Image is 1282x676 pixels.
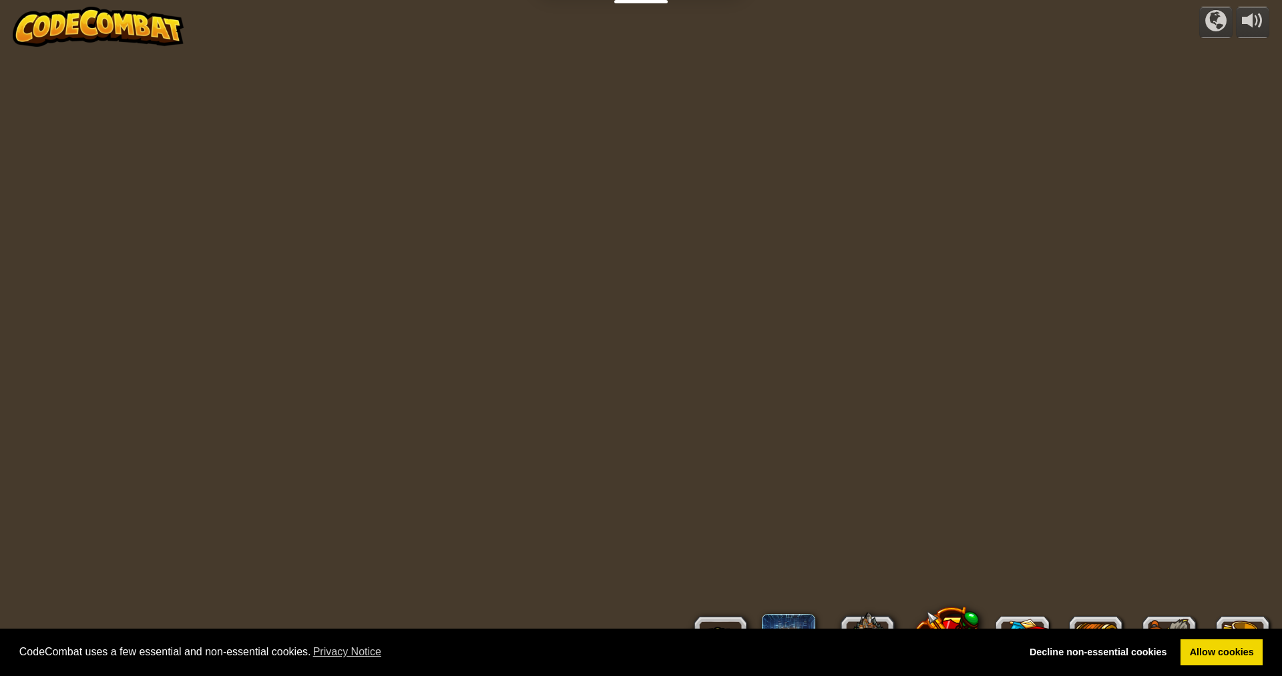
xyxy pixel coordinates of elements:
a: allow cookies [1181,639,1263,666]
span: CodeCombat uses a few essential and non-essential cookies. [19,642,1010,662]
img: CodeCombat - Learn how to code by playing a game [13,7,184,47]
a: deny cookies [1020,639,1176,666]
button: Adjust volume [1236,7,1269,38]
a: learn more about cookies [311,642,384,662]
button: Campaigns [1199,7,1233,38]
